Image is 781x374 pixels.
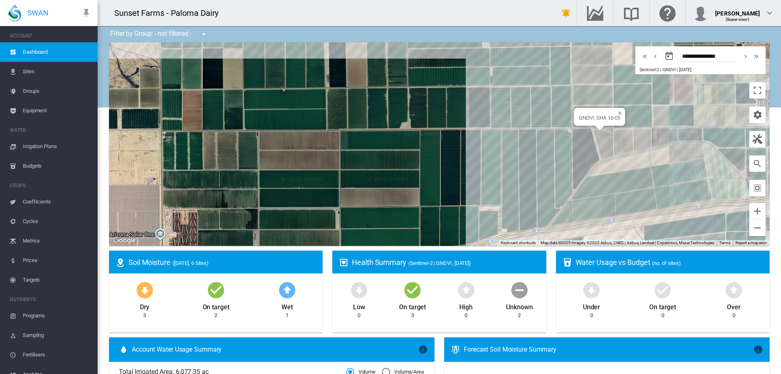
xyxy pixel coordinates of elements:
div: 3 [143,312,146,319]
span: Budgets [23,156,91,176]
span: (Supervisor) [726,17,750,22]
div: Unknown [506,300,532,312]
button: Zoom out [749,220,766,236]
div: Under [583,300,600,312]
div: GNDVI: SHA 16-05 [579,115,620,121]
button: icon-chevron-double-right [751,51,761,61]
img: SWAN-Landscape-Logo-Colour-drop.png [8,4,21,22]
button: icon-chevron-right [740,51,751,61]
div: Filter by Group: - not filtered - [104,26,214,42]
img: Google [111,235,138,246]
button: icon-chevron-double-left [639,51,650,61]
md-icon: icon-checkbox-marked-circle [206,280,226,300]
span: Prices [23,251,91,270]
div: 0 [358,312,360,319]
span: SWAN [27,8,48,18]
span: Fertilisers [23,345,91,365]
button: icon-select-all [749,180,766,196]
md-icon: icon-map-marker-radius [116,258,125,267]
span: (Sentinel-2 | GNDVI, [DATE]) [408,260,471,266]
span: CROPS [10,179,91,192]
span: ACCOUNT [10,29,91,42]
md-icon: icon-pin [81,8,91,18]
span: Sites [23,62,91,81]
div: Over [727,300,741,312]
md-icon: icon-menu-down [199,29,209,39]
div: 0 [465,312,467,319]
div: On target [203,300,229,312]
button: icon-magnify [749,155,766,172]
md-icon: icon-bell-ring [561,8,571,18]
md-icon: icon-water [119,345,129,354]
span: NUTRIENTS [10,293,91,306]
md-icon: icon-chevron-right [741,51,750,61]
md-icon: icon-arrow-down-bold-circle [135,280,155,300]
div: Sunset Farms - Paloma Dairy [114,7,226,19]
md-icon: icon-minus-circle [510,280,529,300]
a: Terms [719,241,731,245]
md-icon: icon-magnify [753,159,762,168]
button: md-calendar [661,48,677,64]
button: icon-menu-down [196,26,212,42]
span: Map data ©2025 Imagery ©2025 Airbus, CNES / Airbus, Landsat / Copernicus, Maxar Technologies [541,241,714,245]
md-icon: icon-select-all [753,183,762,193]
button: icon-bell-ring [558,5,574,21]
div: 2 [518,312,521,319]
md-icon: icon-checkbox-marked-circle [653,280,672,300]
div: Dry [140,300,150,312]
div: 0 [661,312,664,319]
md-icon: icon-arrow-down-bold-circle [582,280,601,300]
a: Report a map error [735,241,767,245]
button: icon-chevron-left [650,51,661,61]
button: Close [615,108,620,114]
md-icon: icon-information [418,345,428,354]
div: Soil Moisture [129,257,316,267]
md-icon: icon-cup-water [563,258,572,267]
span: Cycles [23,212,91,231]
button: Keyboard shortcuts [501,240,536,246]
div: 1 [286,312,288,319]
md-icon: icon-arrow-down-bold-circle [349,280,369,300]
span: Groups [23,81,91,101]
md-icon: icon-information [753,345,763,354]
md-icon: icon-chevron-double-left [640,51,649,61]
md-icon: icon-arrow-up-bold-circle [277,280,297,300]
md-icon: icon-cog [753,110,762,120]
span: Metrics [23,231,91,251]
md-icon: icon-arrow-up-bold-circle [456,280,476,300]
span: Irrigation Plans [23,137,91,156]
md-icon: icon-chevron-left [651,51,660,61]
span: Programs [23,306,91,326]
span: | [DATE] [676,67,691,72]
div: On target [649,300,676,312]
div: 3 [411,312,414,319]
img: profile.jpg [692,5,709,21]
md-icon: icon-chevron-double-right [752,51,761,61]
md-icon: icon-heart-box-outline [339,258,349,267]
div: Wet [281,300,293,312]
div: On target [399,300,426,312]
div: Low [353,300,365,312]
a: Open this area in Google Maps (opens a new window) [111,235,138,246]
div: 2 [214,312,217,319]
md-icon: Click here for help [658,8,677,18]
md-icon: icon-checkbox-marked-circle [403,280,422,300]
button: Toggle fullscreen view [749,82,766,98]
span: Targets [23,270,91,290]
div: 0 [590,312,593,319]
div: 0 [733,312,735,319]
md-icon: Go to the Data Hub [585,8,605,18]
span: Account Water Usage Summary [132,345,418,354]
md-icon: Search the knowledge base [622,8,641,18]
span: Equipment [23,101,91,120]
div: [PERSON_NAME] [715,6,760,14]
md-icon: icon-chevron-down [765,8,774,18]
button: icon-cog [749,107,766,123]
span: WATER [10,124,91,137]
span: ([DATE], 6 Sites) [172,260,209,266]
button: Zoom in [749,203,766,219]
span: Sampling [23,326,91,345]
span: Sentinel-2 | GNDVI [639,67,675,72]
div: Forecast Soil Moisture Summary [464,345,753,354]
md-icon: icon-thermometer-lines [451,345,460,354]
